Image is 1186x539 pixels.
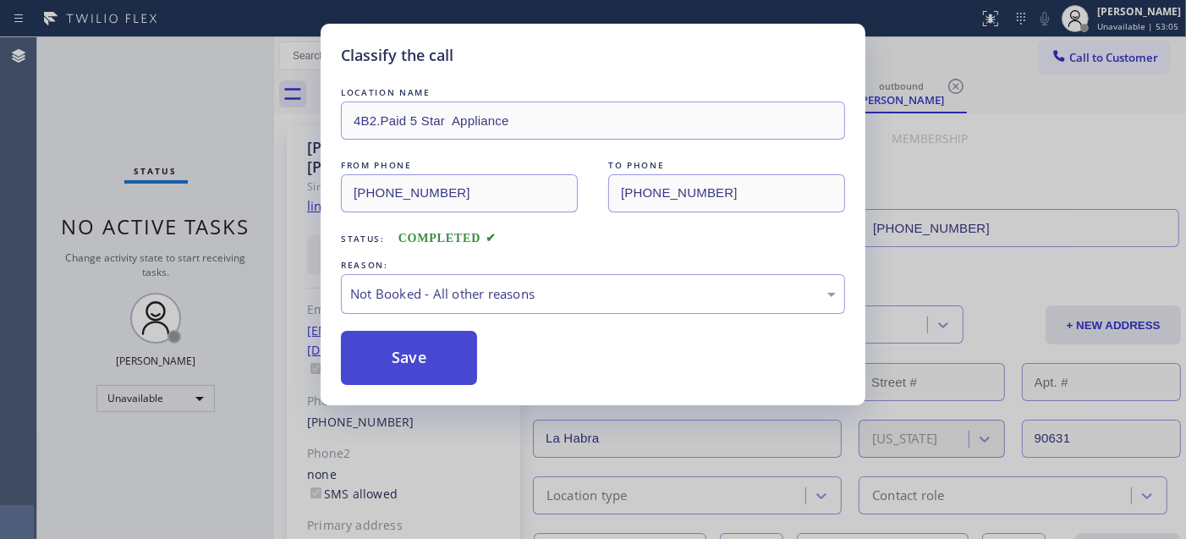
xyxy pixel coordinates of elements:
div: FROM PHONE [341,157,578,174]
div: LOCATION NAME [341,84,845,102]
h5: Classify the call [341,44,453,67]
div: REASON: [341,256,845,274]
button: Save [341,331,477,385]
input: To phone [608,174,845,212]
input: From phone [341,174,578,212]
span: COMPLETED [398,232,497,245]
span: Status: [341,233,385,245]
div: TO PHONE [608,157,845,174]
div: Not Booked - All other reasons [350,284,836,304]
